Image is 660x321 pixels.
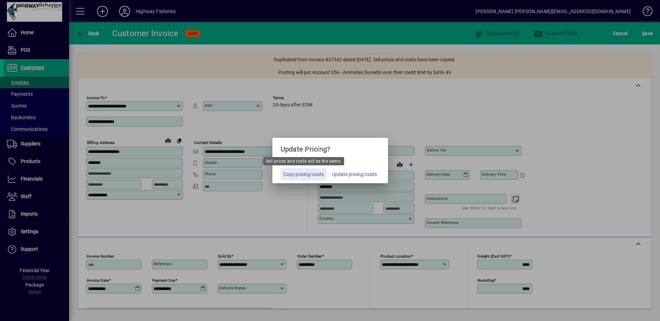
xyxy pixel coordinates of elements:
[263,157,344,165] div: Sell prices and costs will be the same.
[283,171,324,178] span: Copy pricing/costs
[332,171,377,178] span: Update pricing/costs
[272,138,388,158] h5: Update Pricing?
[329,168,380,180] button: Update pricing/costs
[281,168,327,180] button: Copy pricing/costs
